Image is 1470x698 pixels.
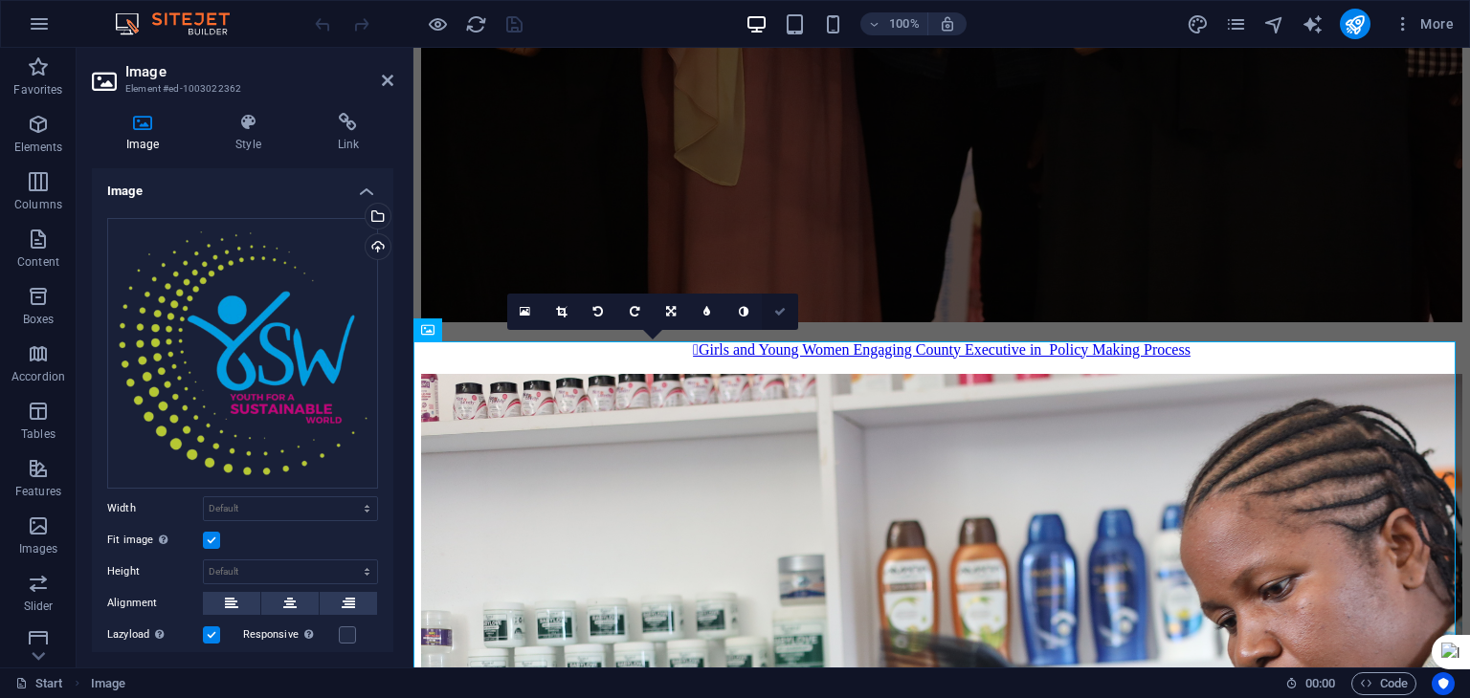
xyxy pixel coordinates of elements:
[507,294,544,330] a: Select files from the file manager, stock photos, or upload file(s)
[426,12,449,35] button: Click here to leave preview mode and continue editing
[889,12,920,35] h6: 100%
[11,369,65,384] p: Accordion
[1285,672,1336,695] h6: Session time
[1263,12,1286,35] button: navigator
[13,82,62,98] p: Favorites
[91,672,125,695] nav: breadcrumb
[860,12,928,35] button: 100%
[14,197,62,212] p: Columns
[23,312,55,327] p: Boxes
[1225,13,1247,35] i: Pages (Ctrl+Alt+S)
[1302,13,1324,35] i: AI Writer
[107,529,203,552] label: Fit image
[1225,12,1248,35] button: pages
[92,113,201,153] h4: Image
[125,63,393,80] h2: Image
[14,140,63,155] p: Elements
[91,672,125,695] span: Click to select. Double-click to edit
[110,12,254,35] img: Editor Logo
[1187,12,1210,35] button: design
[1360,672,1408,695] span: Code
[107,592,203,615] label: Alignment
[24,599,54,614] p: Slider
[1305,672,1335,695] span: 00 00
[616,294,653,330] a: Rotate right 90°
[19,541,58,556] p: Images
[1302,12,1325,35] button: text_generator
[107,503,203,513] label: Width
[243,623,339,646] label: Responsive
[762,294,798,330] a: Confirm ( Ctrl ⏎ )
[17,254,59,270] p: Content
[15,484,61,499] p: Features
[1351,672,1416,695] button: Code
[201,113,302,153] h4: Style
[464,12,487,35] button: reload
[939,15,956,33] i: On resize automatically adjust zoom level to fit chosen device.
[1319,676,1322,690] span: :
[1263,13,1285,35] i: Navigator
[1187,13,1209,35] i: Design (Ctrl+Alt+Y)
[1344,13,1366,35] i: Publish
[1386,9,1461,39] button: More
[107,218,378,489] div: YSW-Official-Corprate-Logo-removebg-preview-7jTS2csagwa_rxkbbWDxeg.png
[21,426,56,442] p: Tables
[725,294,762,330] a: Greyscale
[1340,9,1370,39] button: publish
[689,294,725,330] a: Blur
[465,13,487,35] i: Reload page
[580,294,616,330] a: Rotate left 90°
[107,623,203,646] label: Lazyload
[15,672,63,695] a: Click to cancel selection. Double-click to open Pages
[1432,672,1455,695] button: Usercentrics
[544,294,580,330] a: Crop mode
[653,294,689,330] a: Change orientation
[303,113,393,153] h4: Link
[92,168,393,203] h4: Image
[1393,14,1454,33] span: More
[125,80,355,98] h3: Element #ed-1003022362
[107,566,203,577] label: Height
